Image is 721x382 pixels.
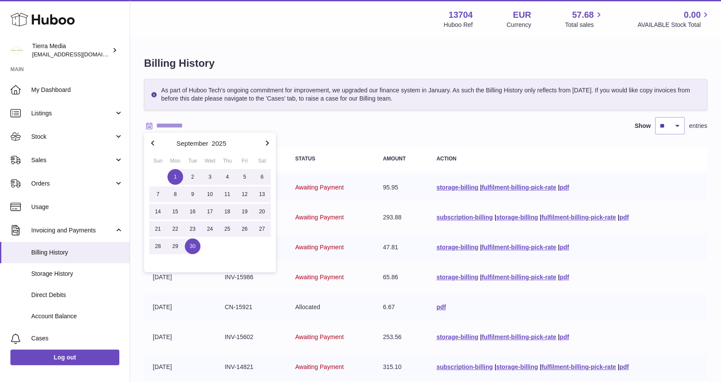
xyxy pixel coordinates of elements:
[436,333,478,340] a: storage-billing
[374,354,428,380] td: 315.10
[295,274,344,281] span: Awaiting Payment
[637,21,711,29] span: AVAILABLE Stock Total
[149,203,167,220] button: 14
[295,214,344,221] span: Awaiting Payment
[374,294,428,320] td: 6.67
[167,204,183,219] span: 15
[436,274,478,281] a: storage-billing
[144,294,216,320] td: [DATE]
[201,157,219,165] div: Wed
[236,203,253,220] button: 19
[149,157,167,165] div: Sun
[374,175,428,200] td: 95.95
[185,221,200,237] span: 23
[144,354,216,380] td: [DATE]
[618,363,619,370] span: |
[167,157,184,165] div: Mon
[253,220,271,238] button: 27
[495,214,496,221] span: |
[201,168,219,186] button: 3
[253,203,271,220] button: 20
[237,204,252,219] span: 19
[150,221,166,237] span: 21
[254,169,270,185] span: 6
[436,244,478,251] a: storage-billing
[184,238,201,255] button: 30
[31,312,123,320] span: Account Balance
[560,184,569,191] a: pdf
[253,168,271,186] button: 6
[496,214,538,221] a: storage-billing
[444,21,473,29] div: Huboo Ref
[167,169,183,185] span: 1
[167,221,183,237] span: 22
[185,204,200,219] span: 16
[220,186,235,202] span: 11
[560,274,569,281] a: pdf
[513,9,531,21] strong: EUR
[31,270,123,278] span: Storage History
[254,186,270,202] span: 13
[689,122,707,130] span: entries
[31,109,114,118] span: Listings
[201,186,219,203] button: 10
[167,220,184,238] button: 22
[150,238,166,254] span: 28
[150,204,166,219] span: 14
[374,324,428,350] td: 253.56
[31,133,114,141] span: Stock
[144,56,707,70] h1: Billing History
[184,203,201,220] button: 16
[254,204,270,219] span: 20
[541,363,616,370] a: fulfilment-billing-pick-rate
[184,168,201,186] button: 2
[560,333,569,340] a: pdf
[150,186,166,202] span: 7
[149,220,167,238] button: 21
[449,9,473,21] strong: 13704
[220,221,235,237] span: 25
[253,157,271,165] div: Sat
[236,186,253,203] button: 12
[295,333,344,340] span: Awaiting Payment
[216,294,287,320] td: CN-15921
[295,184,344,191] span: Awaiting Payment
[558,333,560,340] span: |
[184,157,201,165] div: Tue
[253,186,271,203] button: 13
[219,203,236,220] button: 18
[436,304,446,310] a: pdf
[31,86,123,94] span: My Dashboard
[482,244,556,251] a: fulfilment-billing-pick-rate
[436,214,493,221] a: subscription-billing
[295,244,344,251] span: Awaiting Payment
[149,238,167,255] button: 28
[236,157,253,165] div: Fri
[32,42,110,59] div: Tierra Media
[540,363,541,370] span: |
[480,333,482,340] span: |
[558,274,560,281] span: |
[541,214,616,221] a: fulfilment-billing-pick-rate
[684,9,701,21] span: 0.00
[31,334,123,343] span: Cases
[295,304,320,310] span: Allocated
[201,203,219,220] button: 17
[219,186,236,203] button: 11
[436,363,493,370] a: subscription-billing
[383,156,406,162] strong: Amount
[572,9,593,21] span: 57.68
[202,221,218,237] span: 24
[149,186,167,203] button: 7
[295,156,315,162] strong: Status
[212,140,226,147] button: 2025
[177,140,208,147] button: September
[374,205,428,230] td: 293.88
[507,21,531,29] div: Currency
[202,169,218,185] span: 3
[185,186,200,202] span: 9
[167,186,184,203] button: 8
[31,291,123,299] span: Direct Debits
[31,226,114,235] span: Invoicing and Payments
[201,220,219,238] button: 24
